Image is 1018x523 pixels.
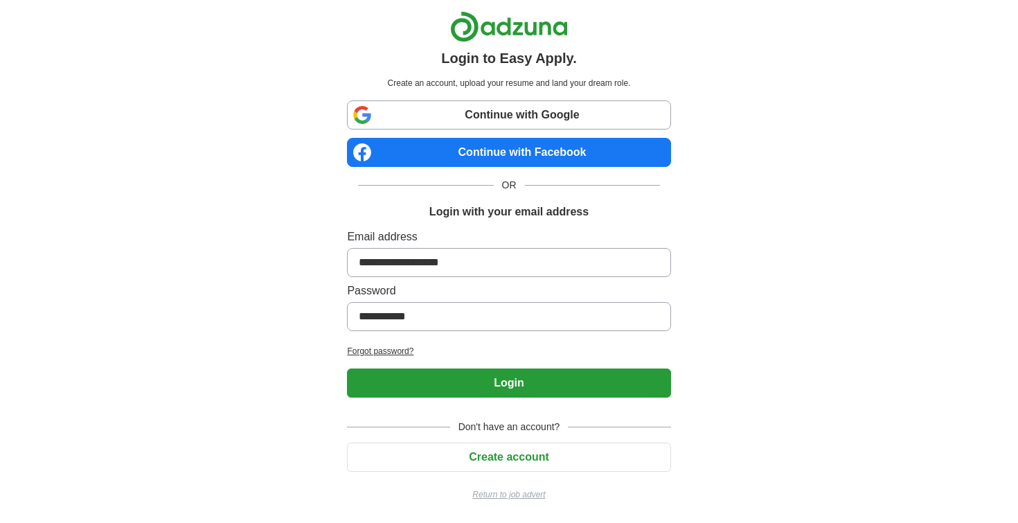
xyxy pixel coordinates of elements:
[347,229,670,245] label: Email address
[347,100,670,130] a: Continue with Google
[441,48,577,69] h1: Login to Easy Apply.
[347,138,670,167] a: Continue with Facebook
[347,345,670,357] a: Forgot password?
[347,451,670,463] a: Create account
[347,283,670,299] label: Password
[347,488,670,501] a: Return to job advert
[450,11,568,42] img: Adzuna logo
[347,443,670,472] button: Create account
[494,178,525,193] span: OR
[429,204,589,220] h1: Login with your email address
[347,369,670,398] button: Login
[350,77,668,89] p: Create an account, upload your resume and land your dream role.
[450,420,569,434] span: Don't have an account?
